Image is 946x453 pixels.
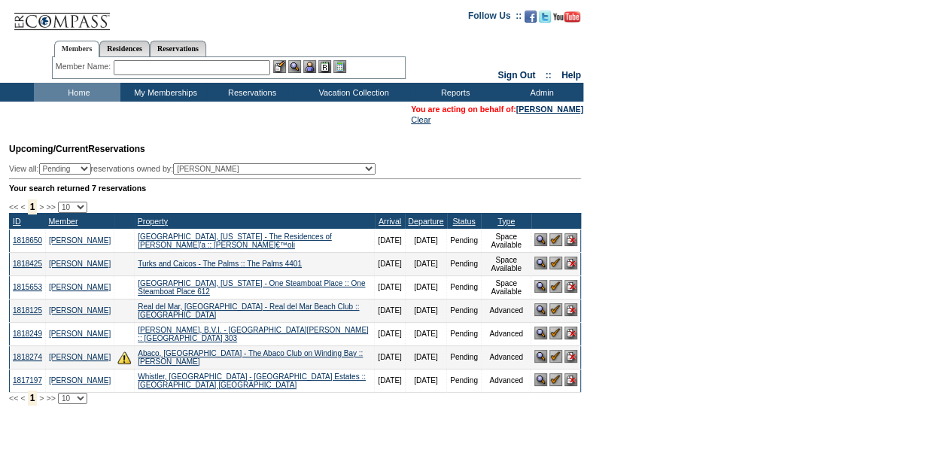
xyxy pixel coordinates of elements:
[120,83,207,102] td: My Memberships
[138,260,302,268] a: Turks and Caicos - The Palms :: The Palms 4401
[564,327,577,339] img: Cancel Reservation
[564,280,577,293] img: Cancel Reservation
[411,115,430,124] a: Clear
[534,303,547,316] img: View Reservation
[13,330,42,338] a: 1818249
[549,233,562,246] img: Confirm Reservation
[9,184,581,193] div: Your search returned 7 reservations
[9,394,18,403] span: <<
[534,257,547,269] img: View Reservation
[525,15,537,24] a: Become our fan on Facebook
[138,326,369,342] a: [PERSON_NAME], B.V.I. - [GEOGRAPHIC_DATA][PERSON_NAME] :: [GEOGRAPHIC_DATA] 303
[497,83,583,102] td: Admin
[534,350,547,363] img: View Reservation
[13,260,42,268] a: 1818425
[481,322,531,345] td: Advanced
[288,60,301,73] img: View
[452,217,475,226] a: Status
[99,41,150,56] a: Residences
[564,350,577,363] img: Cancel Reservation
[34,83,120,102] td: Home
[481,275,531,299] td: Space Available
[549,327,562,339] img: Confirm Reservation
[534,233,547,246] img: View Reservation
[273,60,286,73] img: b_edit.gif
[410,83,497,102] td: Reports
[375,252,405,275] td: [DATE]
[49,376,111,385] a: [PERSON_NAME]
[564,373,577,386] img: Cancel Reservation
[553,15,580,24] a: Subscribe to our YouTube Channel
[516,105,583,114] a: [PERSON_NAME]
[468,9,522,27] td: Follow Us ::
[375,275,405,299] td: [DATE]
[553,11,580,23] img: Subscribe to our YouTube Channel
[303,60,316,73] img: Impersonate
[534,373,547,386] img: View Reservation
[447,229,482,252] td: Pending
[294,83,410,102] td: Vacation Collection
[138,303,359,319] a: Real del Mar, [GEOGRAPHIC_DATA] - Real del Mar Beach Club :: [GEOGRAPHIC_DATA]
[564,303,577,316] img: Cancel Reservation
[534,327,547,339] img: View Reservation
[333,60,346,73] img: b_calculator.gif
[408,217,443,226] a: Departure
[49,260,111,268] a: [PERSON_NAME]
[49,353,111,361] a: [PERSON_NAME]
[549,257,562,269] img: Confirm Reservation
[539,15,551,24] a: Follow us on Twitter
[46,394,55,403] span: >>
[549,280,562,293] img: Confirm Reservation
[13,283,42,291] a: 1815653
[525,11,537,23] img: Become our fan on Facebook
[405,299,446,322] td: [DATE]
[405,345,446,369] td: [DATE]
[28,199,38,214] span: 1
[117,351,131,364] img: There are insufficient days and/or tokens to cover this reservation
[138,233,332,249] a: [GEOGRAPHIC_DATA], [US_STATE] - The Residences of [PERSON_NAME]'a :: [PERSON_NAME]€™oli
[375,345,405,369] td: [DATE]
[447,299,482,322] td: Pending
[481,252,531,275] td: Space Available
[539,11,551,23] img: Follow us on Twitter
[375,322,405,345] td: [DATE]
[9,202,18,211] span: <<
[534,280,547,293] img: View Reservation
[481,299,531,322] td: Advanced
[13,306,42,315] a: 1818125
[549,303,562,316] img: Confirm Reservation
[549,350,562,363] img: Confirm Reservation
[481,345,531,369] td: Advanced
[138,279,365,296] a: [GEOGRAPHIC_DATA], [US_STATE] - One Steamboat Place :: One Steamboat Place 612
[9,144,145,154] span: Reservations
[20,202,25,211] span: <
[447,275,482,299] td: Pending
[138,217,168,226] a: Property
[207,83,294,102] td: Reservations
[561,70,581,81] a: Help
[405,252,446,275] td: [DATE]
[405,322,446,345] td: [DATE]
[497,70,535,81] a: Sign Out
[39,202,44,211] span: >
[13,236,42,245] a: 1818650
[28,391,38,406] span: 1
[405,369,446,392] td: [DATE]
[150,41,206,56] a: Reservations
[138,349,363,366] a: Abaco, [GEOGRAPHIC_DATA] - The Abaco Club on Winding Bay :: [PERSON_NAME]
[411,105,583,114] span: You are acting on behalf of:
[138,372,366,389] a: Whistler, [GEOGRAPHIC_DATA] - [GEOGRAPHIC_DATA] Estates :: [GEOGRAPHIC_DATA] [GEOGRAPHIC_DATA]
[546,70,552,81] span: ::
[49,236,111,245] a: [PERSON_NAME]
[405,229,446,252] td: [DATE]
[375,299,405,322] td: [DATE]
[447,252,482,275] td: Pending
[447,369,482,392] td: Pending
[13,217,21,226] a: ID
[318,60,331,73] img: Reservations
[379,217,401,226] a: Arrival
[49,330,111,338] a: [PERSON_NAME]
[481,369,531,392] td: Advanced
[13,376,42,385] a: 1817197
[549,373,562,386] img: Confirm Reservation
